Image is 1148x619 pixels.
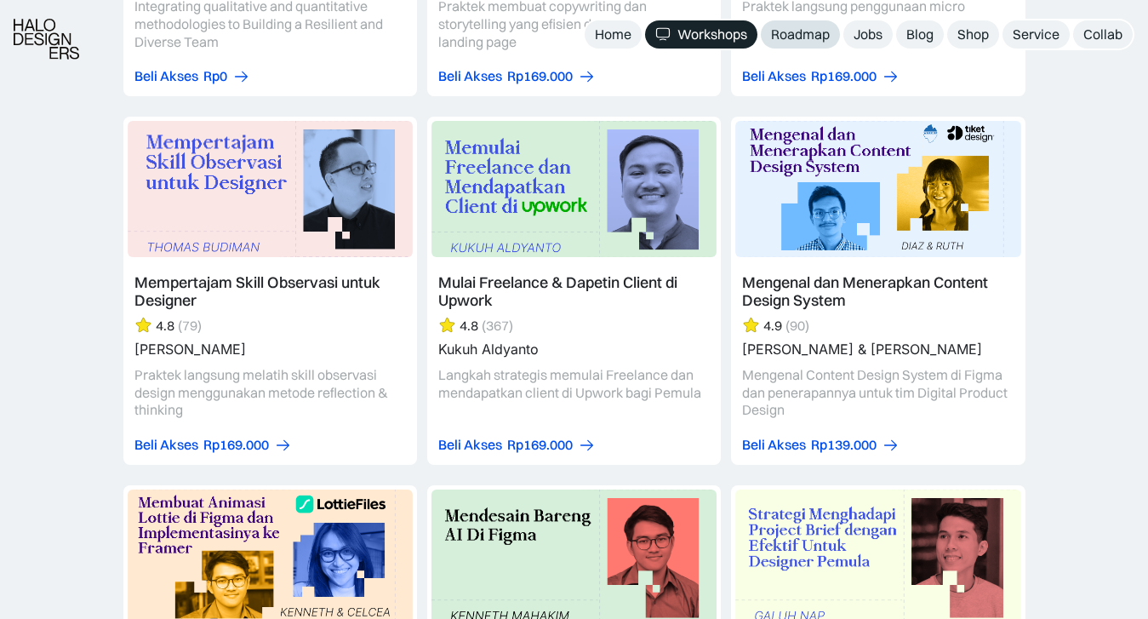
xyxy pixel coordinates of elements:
[438,436,502,454] div: Beli Akses
[585,20,642,49] a: Home
[1013,26,1059,43] div: Service
[1083,26,1122,43] div: Collab
[742,436,900,454] a: Beli AksesRp139.000
[438,436,596,454] a: Beli AksesRp169.000
[438,67,502,85] div: Beli Akses
[677,26,747,43] div: Workshops
[1002,20,1070,49] a: Service
[1073,20,1133,49] a: Collab
[645,20,757,49] a: Workshops
[742,436,806,454] div: Beli Akses
[134,67,250,85] a: Beli AksesRp0
[771,26,830,43] div: Roadmap
[957,26,989,43] div: Shop
[896,20,944,49] a: Blog
[507,436,573,454] div: Rp169.000
[854,26,882,43] div: Jobs
[203,67,227,85] div: Rp0
[761,20,840,49] a: Roadmap
[438,67,596,85] a: Beli AksesRp169.000
[843,20,893,49] a: Jobs
[595,26,631,43] div: Home
[203,436,269,454] div: Rp169.000
[811,436,877,454] div: Rp139.000
[742,67,806,85] div: Beli Akses
[134,436,292,454] a: Beli AksesRp169.000
[906,26,934,43] div: Blog
[134,436,198,454] div: Beli Akses
[742,67,900,85] a: Beli AksesRp169.000
[947,20,999,49] a: Shop
[134,67,198,85] div: Beli Akses
[811,67,877,85] div: Rp169.000
[507,67,573,85] div: Rp169.000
